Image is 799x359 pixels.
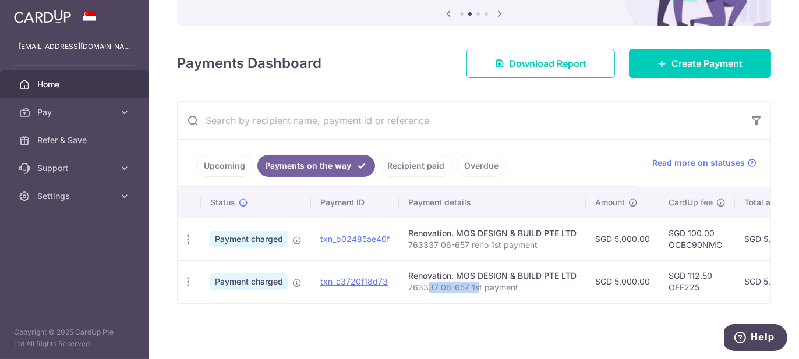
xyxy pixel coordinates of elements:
td: SGD 5,000.00 [586,218,659,260]
th: Payment ID [311,187,399,218]
td: SGD 5,000.00 [586,260,659,303]
h4: Payments Dashboard [177,53,321,74]
span: Total amt. [744,197,783,208]
iframe: Opens a widget where you can find more information [724,324,787,353]
span: Read more on statuses [652,157,745,169]
div: Renovation. MOS DESIGN & BUILD PTE LTD [408,270,577,282]
a: Read more on statuses [652,157,756,169]
input: Search by recipient name, payment id or reference [178,102,743,139]
a: txn_c3720f18d73 [320,276,388,286]
span: Pay [37,106,114,118]
a: Recipient paid [380,155,452,177]
span: CardUp fee [669,197,713,208]
span: Amount [595,197,625,208]
td: SGD 112.50 OFF225 [659,260,735,303]
p: [EMAIL_ADDRESS][DOMAIN_NAME] [19,41,130,52]
span: Payment charged [210,231,288,247]
a: txn_b02485ae40f [320,234,390,244]
span: Download Report [509,56,586,70]
th: Payment details [399,187,586,218]
img: CardUp [14,9,71,23]
span: Home [37,79,114,90]
span: Create Payment [671,56,743,70]
td: SGD 100.00 OCBC90NMC [659,218,735,260]
span: Payment charged [210,273,288,290]
p: 763337 06-657 1st payment [408,282,577,293]
a: Download Report [466,49,615,78]
span: Status [210,197,235,208]
p: 763337 06-657 reno 1st payment [408,239,577,251]
span: Settings [37,190,114,202]
a: Create Payment [629,49,771,78]
div: Renovation. MOS DESIGN & BUILD PTE LTD [408,228,577,239]
span: Refer & Save [37,134,114,146]
a: Overdue [457,155,506,177]
span: Support [37,162,114,174]
a: Upcoming [196,155,253,177]
a: Payments on the way [257,155,375,177]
